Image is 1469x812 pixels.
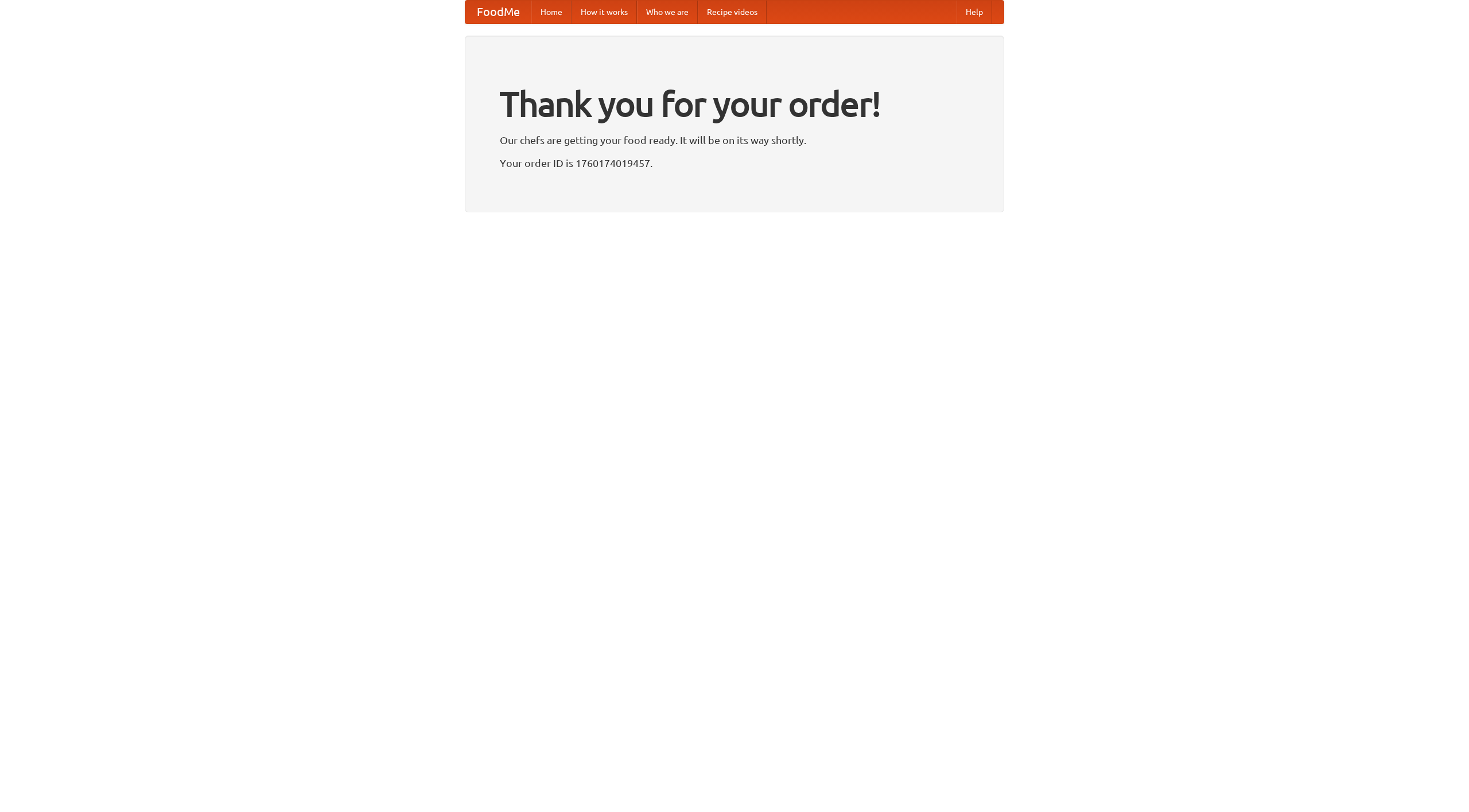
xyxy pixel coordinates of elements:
a: Help [957,1,992,24]
p: Your order ID is 1760174019457. [500,154,969,172]
a: How it works [572,1,637,24]
a: Who we are [637,1,698,24]
a: FoodMe [465,1,531,24]
a: Home [531,1,572,24]
a: Recipe videos [698,1,767,24]
p: Our chefs are getting your food ready. It will be on its way shortly. [500,131,969,149]
h1: Thank you for your order! [500,76,969,131]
